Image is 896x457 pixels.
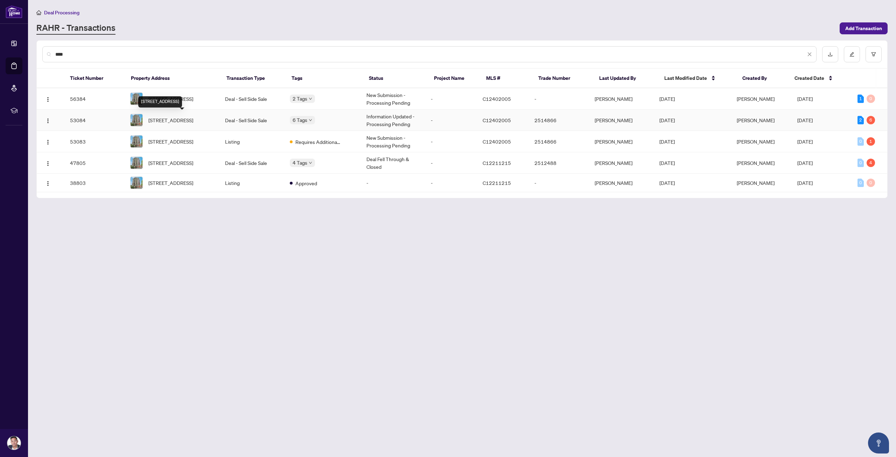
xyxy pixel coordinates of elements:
span: 4 Tags [293,159,307,167]
th: Tags [286,69,363,88]
td: - [361,174,426,192]
span: [DATE] [797,180,813,186]
button: filter [866,46,882,62]
td: - [529,88,589,110]
img: Logo [45,118,51,124]
span: [PERSON_NAME] [737,180,775,186]
div: 0 [867,179,875,187]
td: Information Updated - Processing Pending [361,110,426,131]
img: Logo [45,97,51,102]
td: - [425,131,477,152]
span: C12211215 [483,180,511,186]
td: 56384 [64,88,125,110]
td: New Submission - Processing Pending [361,88,426,110]
img: thumbnail-img [131,177,142,189]
span: [DATE] [659,160,675,166]
button: edit [844,46,860,62]
span: close [807,52,812,57]
th: Ticket Number [64,69,125,88]
img: Profile Icon [7,436,21,450]
td: 2512488 [529,152,589,174]
img: Logo [45,161,51,166]
span: [STREET_ADDRESS] [148,179,193,187]
div: 0 [857,137,864,146]
td: [PERSON_NAME] [589,152,654,174]
td: 53084 [64,110,125,131]
span: [PERSON_NAME] [737,160,775,166]
button: Logo [42,115,54,126]
td: [PERSON_NAME] [589,174,654,192]
span: [DATE] [659,138,675,145]
span: [DATE] [797,160,813,166]
button: Add Transaction [840,22,888,34]
td: 2514866 [529,110,589,131]
td: Deal - Sell Side Sale [219,152,284,174]
span: [DATE] [659,180,675,186]
td: Deal Fell Through & Closed [361,152,426,174]
td: 53083 [64,131,125,152]
span: C12402005 [483,96,511,102]
img: Logo [45,181,51,186]
td: [PERSON_NAME] [589,131,654,152]
img: logo [6,5,22,18]
button: Open asap [868,432,889,453]
div: 2 [857,116,864,124]
div: 0 [867,95,875,103]
button: Logo [42,157,54,168]
td: - [425,152,477,174]
td: Deal - Sell Side Sale [219,88,284,110]
td: 47805 [64,152,125,174]
span: [DATE] [797,117,813,123]
button: Logo [42,136,54,147]
span: [STREET_ADDRESS] [148,138,193,145]
div: 1 [867,137,875,146]
div: [STREET_ADDRESS] [138,96,182,108]
button: Logo [42,177,54,188]
img: thumbnail-img [131,157,142,169]
span: down [309,97,312,101]
img: Logo [45,139,51,145]
div: 6 [867,116,875,124]
th: Project Name [428,69,481,88]
span: [DATE] [797,138,813,145]
img: thumbnail-img [131,93,142,105]
td: - [529,174,589,192]
th: Trade Number [533,69,594,88]
th: Transaction Type [221,69,286,88]
span: [PERSON_NAME] [737,138,775,145]
span: [STREET_ADDRESS] [148,116,193,124]
span: [DATE] [659,96,675,102]
span: Created Date [794,74,824,82]
button: download [822,46,838,62]
span: [PERSON_NAME] [737,96,775,102]
span: download [828,52,833,57]
th: Last Modified Date [659,69,737,88]
span: [PERSON_NAME] [737,117,775,123]
span: [STREET_ADDRESS] [148,159,193,167]
div: 0 [857,179,864,187]
span: [DATE] [659,117,675,123]
img: thumbnail-img [131,114,142,126]
span: C12211215 [483,160,511,166]
span: C12402005 [483,117,511,123]
span: C12402005 [483,138,511,145]
div: 1 [857,95,864,103]
th: Status [363,69,428,88]
span: Requires Additional Docs [295,138,341,146]
td: 2514866 [529,131,589,152]
span: Add Transaction [845,23,882,34]
span: down [309,118,312,122]
span: [DATE] [797,96,813,102]
div: 4 [867,159,875,167]
th: Last Updated By [594,69,659,88]
span: 6 Tags [293,116,307,124]
span: 2 Tags [293,95,307,103]
th: Created By [737,69,789,88]
span: down [309,161,312,165]
span: Last Modified Date [664,74,707,82]
button: Logo [42,93,54,104]
td: - [425,174,477,192]
span: [STREET_ADDRESS] [148,95,193,103]
td: New Submission - Processing Pending [361,131,426,152]
td: Listing [219,174,284,192]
